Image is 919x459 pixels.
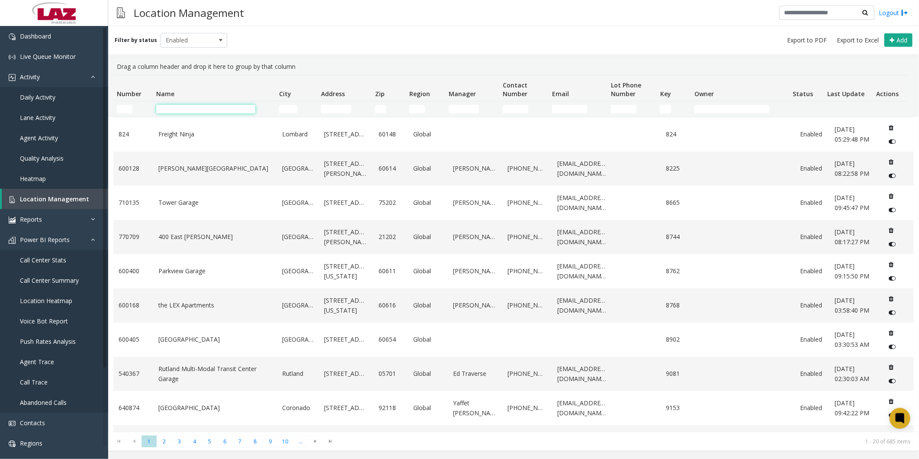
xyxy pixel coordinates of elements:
[157,436,172,447] span: Page 2
[835,364,874,384] a: [DATE] 02:30:03 AM
[884,306,900,320] button: Disable
[20,154,64,162] span: Quality Analysis
[873,75,907,101] th: Actions
[800,129,824,139] a: Enabled
[2,189,108,209] a: Location Management
[884,135,900,149] button: Disable
[884,237,900,251] button: Disable
[282,301,314,310] a: [GEOGRAPHIC_DATA]
[414,403,443,413] a: Global
[800,232,824,242] a: Enabled
[158,403,272,413] a: [GEOGRAPHIC_DATA]
[557,398,606,418] a: [EMAIL_ADDRESS][DOMAIN_NAME]
[20,73,40,81] span: Activity
[884,272,900,285] button: Disable
[453,369,497,378] a: Ed Traverse
[409,105,425,113] input: Region Filter
[414,266,443,276] a: Global
[279,90,291,98] span: City
[884,374,900,388] button: Disable
[158,198,272,207] a: Tower Garage
[508,232,547,242] a: [PHONE_NUMBER]
[800,164,824,173] a: Enabled
[20,256,66,264] span: Call Center Stats
[666,403,691,413] a: 9153
[414,335,443,344] a: Global
[202,436,217,447] span: Page 5
[324,403,368,413] a: [STREET_ADDRESS]
[666,335,691,344] a: 8902
[660,105,671,113] input: Key Filter
[449,105,479,113] input: Manager Filter
[115,36,157,44] label: Filter by status
[9,237,16,244] img: 'icon'
[884,121,898,135] button: Delete
[9,217,16,223] img: 'icon'
[835,262,869,280] span: [DATE] 09:15:50 PM
[20,419,45,427] span: Contacts
[508,198,547,207] a: [PHONE_NUMBER]
[20,195,89,203] span: Location Management
[379,198,403,207] a: 75202
[800,266,824,276] a: Enabled
[549,101,607,117] td: Email Filter
[318,101,372,117] td: Address Filter
[324,227,368,247] a: [STREET_ADDRESS][PERSON_NAME]
[279,105,297,113] input: City Filter
[414,369,443,378] a: Global
[499,101,549,117] td: Contact Number Filter
[552,105,588,113] input: Email Filter
[557,159,606,178] a: [EMAIL_ADDRESS][DOMAIN_NAME]
[282,369,314,378] a: Rutland
[20,297,72,305] span: Location Heatmap
[884,326,898,340] button: Delete
[508,369,547,378] a: [PHONE_NUMBER]
[20,398,67,407] span: Abandoned Calls
[20,337,76,346] span: Push Rates Analysis
[375,105,386,113] input: Zip Filter
[884,155,898,169] button: Delete
[414,129,443,139] a: Global
[113,58,914,75] div: Drag a column header and drop it here to group by that column
[611,105,636,113] input: Lot Phone Number Filter
[161,33,214,47] span: Enabled
[835,159,869,177] span: [DATE] 08:22:58 PM
[20,358,54,366] span: Agent Trace
[379,164,403,173] a: 60614
[282,198,314,207] a: [GEOGRAPHIC_DATA]
[324,262,368,281] a: [STREET_ADDRESS][US_STATE]
[835,125,869,143] span: [DATE] 05:29:48 PM
[884,258,898,272] button: Delete
[789,101,824,117] td: Status Filter
[276,101,318,117] td: City Filter
[172,436,187,447] span: Page 3
[117,2,125,23] img: pageIcon
[20,276,79,284] span: Call Center Summary
[20,215,42,223] span: Reports
[119,266,148,276] a: 600400
[884,394,898,408] button: Delete
[666,198,691,207] a: 8665
[282,129,314,139] a: Lombard
[800,198,824,207] a: Enabled
[607,101,657,117] td: Lot Phone Number Filter
[108,75,919,432] div: Data table
[503,105,528,113] input: Contact Number Filter
[119,129,148,139] a: 824
[119,301,148,310] a: 600168
[827,90,864,98] span: Last Update
[20,32,51,40] span: Dashboard
[660,90,671,98] span: Key
[873,101,907,117] td: Actions Filter
[835,296,874,315] a: [DATE] 03:58:40 PM
[158,232,272,242] a: 400 East [PERSON_NAME]
[666,301,691,310] a: 8768
[833,34,882,46] button: Export to Excel
[453,301,497,310] a: [PERSON_NAME]
[666,369,691,378] a: 9081
[800,335,824,344] a: Enabled
[800,403,824,413] a: Enabled
[666,129,691,139] a: 824
[308,436,323,448] span: Go to the next page
[113,101,153,117] td: Number Filter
